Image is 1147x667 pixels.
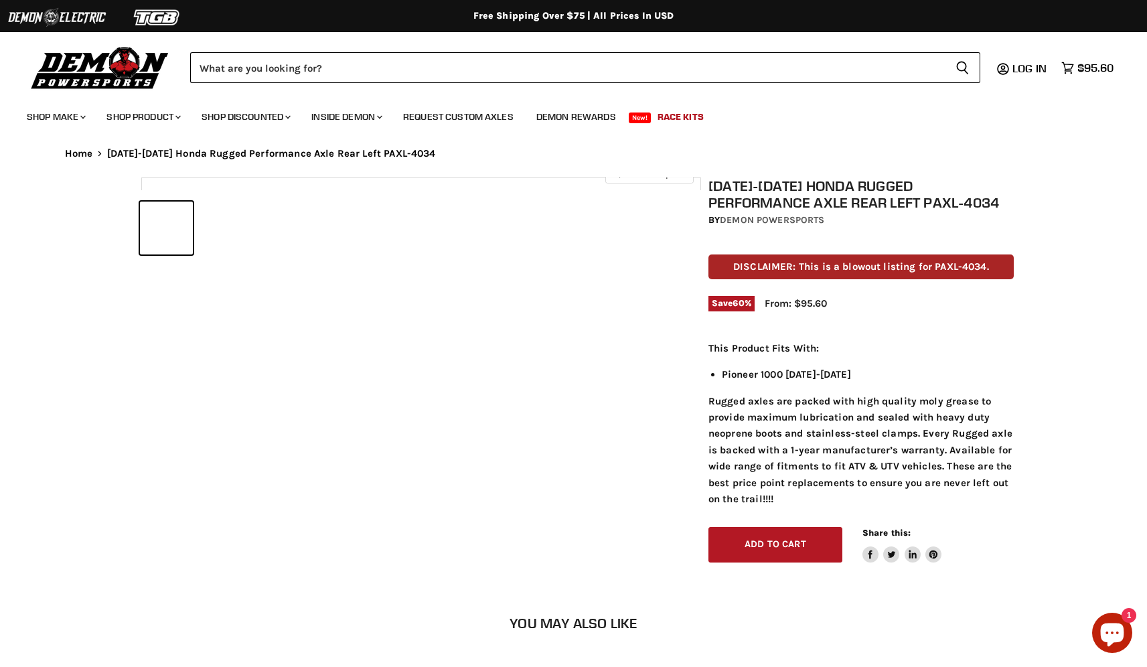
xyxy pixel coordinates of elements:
[708,296,755,311] span: Save %
[27,44,173,91] img: Demon Powersports
[733,298,744,308] span: 60
[7,5,107,30] img: Demon Electric Logo 2
[140,202,193,254] button: 2016-2021 Honda Rugged Performance Axle Rear Left PAXL-4034 thumbnail
[1006,62,1055,74] a: Log in
[190,52,980,83] form: Product
[17,98,1110,131] ul: Main menu
[722,366,1014,382] li: Pioneer 1000 [DATE]-[DATE]
[945,52,980,83] button: Search
[765,297,827,309] span: From: $95.60
[107,5,208,30] img: TGB Logo 2
[720,214,824,226] a: Demon Powersports
[65,615,1083,631] h2: You may also like
[192,103,299,131] a: Shop Discounted
[65,148,93,159] a: Home
[647,103,714,131] a: Race Kits
[1055,58,1120,78] a: $95.60
[708,340,1014,507] div: Rugged axles are packed with high quality moly grease to provide maximum lubrication and sealed w...
[393,103,524,131] a: Request Custom Axles
[526,103,626,131] a: Demon Rewards
[708,254,1014,279] p: DISCLAIMER: This is a blowout listing for PAXL-4034.
[190,52,945,83] input: Search
[612,169,686,179] span: Click to expand
[301,103,390,131] a: Inside Demon
[708,213,1014,228] div: by
[38,148,1110,159] nav: Breadcrumbs
[745,538,806,550] span: Add to cart
[629,113,652,123] span: New!
[107,148,435,159] span: [DATE]-[DATE] Honda Rugged Performance Axle Rear Left PAXL-4034
[38,10,1110,22] div: Free Shipping Over $75 | All Prices In USD
[708,527,842,563] button: Add to cart
[1088,613,1136,656] inbox-online-store-chat: Shopify online store chat
[1012,62,1047,75] span: Log in
[708,340,1014,356] p: This Product Fits With:
[862,528,911,538] span: Share this:
[1077,62,1114,74] span: $95.60
[17,103,94,131] a: Shop Make
[96,103,189,131] a: Shop Product
[708,177,1014,211] h1: [DATE]-[DATE] Honda Rugged Performance Axle Rear Left PAXL-4034
[862,527,942,563] aside: Share this:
